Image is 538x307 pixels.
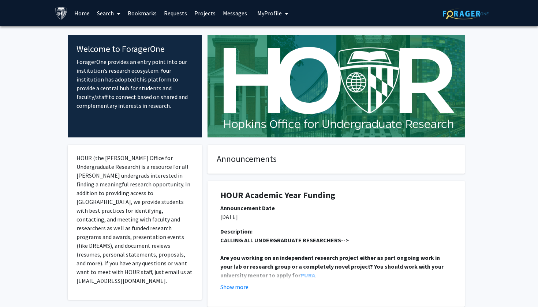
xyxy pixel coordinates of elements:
[257,10,282,17] span: My Profile
[300,272,315,279] a: PURA
[160,0,191,26] a: Requests
[93,0,124,26] a: Search
[76,57,193,110] p: ForagerOne provides an entry point into our institution’s research ecosystem. Your institution ha...
[191,0,219,26] a: Projects
[217,154,456,164] h4: Announcements
[220,254,445,279] strong: Are you working on an independent research project either as part ongoing work in your lab or res...
[208,35,465,137] img: Cover Image
[219,0,251,26] a: Messages
[220,204,452,212] div: Announcement Date
[220,227,452,236] div: Description:
[55,7,68,20] img: Johns Hopkins University Logo
[220,253,452,280] p: .
[220,283,249,291] button: Show more
[71,0,93,26] a: Home
[220,190,452,201] h1: HOUR Academic Year Funding
[220,236,341,244] u: CALLING ALL UNDERGRADUATE RESEARCHERS
[220,236,349,244] strong: -->
[5,274,31,302] iframe: Chat
[76,44,193,54] h4: Welcome to ForagerOne
[443,8,489,19] img: ForagerOne Logo
[124,0,160,26] a: Bookmarks
[220,212,452,221] p: [DATE]
[76,153,193,285] p: HOUR (the [PERSON_NAME] Office for Undergraduate Research) is a resource for all [PERSON_NAME] un...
